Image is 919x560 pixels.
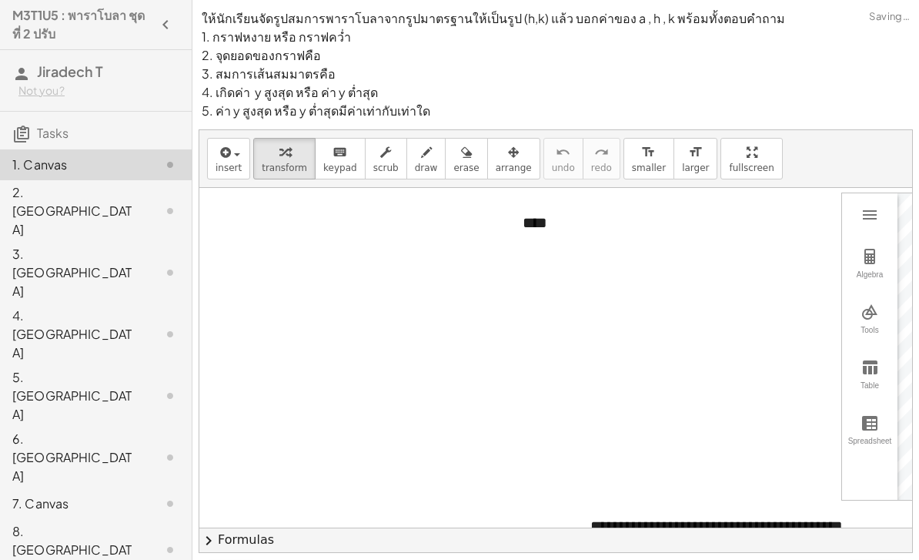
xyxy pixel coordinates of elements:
[161,387,179,405] i: Task not started.
[12,156,136,174] div: 1. Canvas
[37,125,69,141] span: Tasks
[199,531,218,550] span: chevron_right
[37,62,103,80] span: Jiradech T
[453,163,479,173] span: erase
[445,138,487,179] button: erase
[161,541,179,559] i: Task not started.
[594,143,609,162] i: redo
[729,163,774,173] span: fullscreen
[688,143,703,162] i: format_size
[487,138,540,179] button: arrange
[623,138,674,179] button: format_sizesmaller
[632,163,666,173] span: smaller
[216,163,242,173] span: insert
[556,143,570,162] i: undo
[673,138,717,179] button: format_sizelarger
[161,156,179,174] i: Task not started.
[12,6,152,43] h4: M3T1U5 : พาราโบลา ชุดที่ 2 ปรับ
[161,325,179,344] i: Task not started.
[373,163,399,173] span: scrub
[543,138,583,179] button: undoundo
[161,263,179,282] i: Task not started.
[12,183,136,239] div: 2. [GEOGRAPHIC_DATA]
[199,528,912,552] button: chevron_rightFormulas
[18,83,179,99] div: Not you?
[415,163,438,173] span: draw
[591,163,612,173] span: redo
[12,307,136,362] div: 4. [GEOGRAPHIC_DATA]
[161,495,179,513] i: Task not started.
[365,138,407,179] button: scrub
[496,163,532,173] span: arrange
[262,163,307,173] span: transform
[720,138,782,179] button: fullscreen
[333,143,347,162] i: keyboard
[315,138,366,179] button: keyboardkeypad
[161,448,179,467] i: Task not started.
[641,143,656,162] i: format_size
[583,138,620,179] button: redoredo
[845,326,894,347] div: Tools
[323,163,357,173] span: keypad
[161,202,179,220] i: Task not started.
[869,9,910,25] span: Saving…
[861,206,879,224] img: Main Menu
[12,495,136,513] div: 7. Canvas
[682,163,709,173] span: larger
[202,9,910,120] p: ให้นักเรียนจัดรูปสมการพาราโบลาจากรูปมาตรฐานให้เป็นรูป (h,k) แล้ว บอกค่าของ a , h , k พร้อมทั้งตอบ...
[12,245,136,300] div: 3. [GEOGRAPHIC_DATA]
[207,138,250,179] button: insert
[12,430,136,485] div: 6. [GEOGRAPHIC_DATA]
[845,381,894,403] div: Table
[845,437,894,458] div: Spreadsheet
[12,368,136,424] div: 5. [GEOGRAPHIC_DATA]
[552,163,575,173] span: undo
[253,138,316,179] button: transform
[845,270,894,292] div: Algebra
[406,138,446,179] button: draw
